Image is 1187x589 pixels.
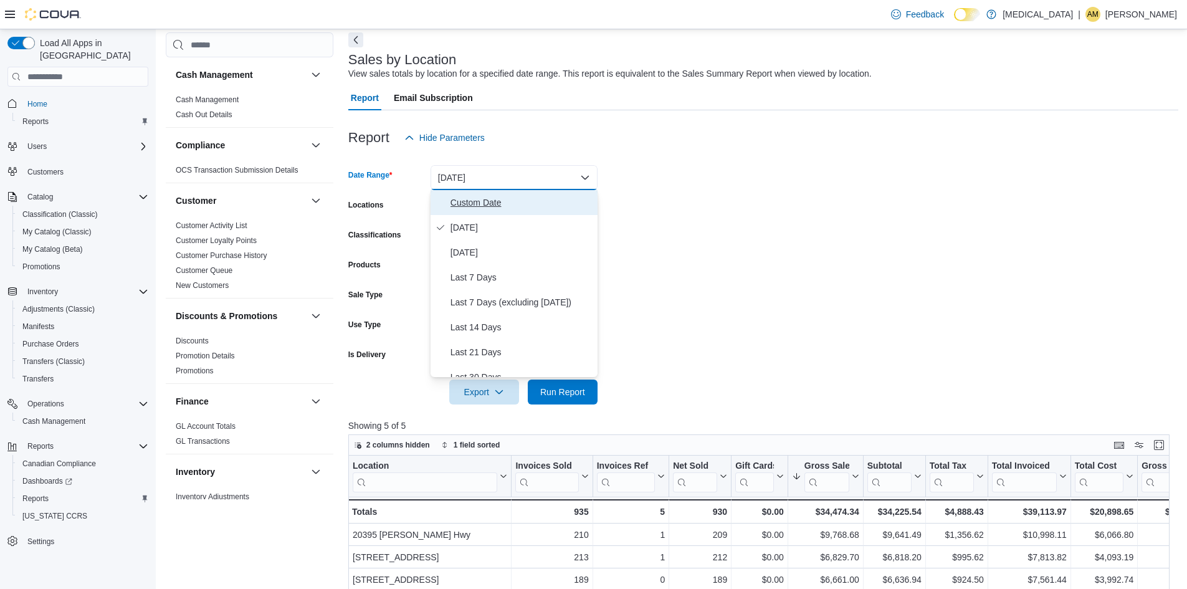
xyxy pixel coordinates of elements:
button: Gift Cards [735,461,784,492]
div: $7,813.82 [992,550,1067,565]
div: Net Sold [673,461,717,492]
span: [DATE] [450,220,593,235]
span: Catalog [27,192,53,202]
span: Customers [22,164,148,180]
img: Cova [25,8,81,21]
p: [MEDICAL_DATA] [1003,7,1073,22]
a: My Catalog (Beta) [17,242,88,257]
div: Gross Sales [804,461,849,492]
div: Invoices Sold [515,461,578,492]
button: [US_STATE] CCRS [12,507,153,525]
div: $4,093.19 [1075,550,1133,565]
h3: Cash Management [176,69,253,81]
span: Catalog [22,189,148,204]
span: Promotions [176,366,214,376]
span: My Catalog (Classic) [22,227,92,237]
div: Subtotal [867,461,912,492]
span: Operations [22,396,148,411]
span: Operations [27,399,64,409]
a: Customer Activity List [176,221,247,230]
span: Report [351,85,379,110]
span: Hide Parameters [419,132,485,144]
div: $4,888.43 [930,504,984,519]
button: Reports [2,438,153,455]
button: Adjustments (Classic) [12,300,153,318]
div: 1 [596,550,664,565]
span: 2 columns hidden [366,440,430,450]
div: 930 [673,504,727,519]
a: Classification (Classic) [17,207,103,222]
a: Transfers (Classic) [17,354,90,369]
span: Reports [22,117,49,127]
div: $9,641.49 [867,527,922,542]
a: Customers [22,165,69,180]
div: $6,818.20 [867,550,922,565]
button: Export [449,380,519,405]
span: Customers [27,167,64,177]
button: Transfers (Classic) [12,353,153,370]
button: Customers [2,163,153,181]
button: Run Report [528,380,598,405]
div: Select listbox [431,190,598,377]
div: Totals [352,504,507,519]
h3: Finance [176,395,209,408]
a: Reports [17,491,54,506]
span: Last 7 Days (excluding [DATE]) [450,295,593,310]
button: Total Cost [1075,461,1133,492]
span: Last 21 Days [450,345,593,360]
span: Run Report [540,386,585,398]
span: New Customers [176,280,229,290]
span: Purchase Orders [22,339,79,349]
button: Customer [176,194,306,207]
a: [US_STATE] CCRS [17,509,92,524]
button: Canadian Compliance [12,455,153,472]
span: Inventory [22,284,148,299]
a: Adjustments (Classic) [17,302,100,317]
span: 1 field sorted [454,440,500,450]
a: Purchase Orders [17,337,84,352]
span: Purchase Orders [17,337,148,352]
button: Catalog [2,188,153,206]
div: 1 [596,527,664,542]
label: Classifications [348,230,401,240]
div: $34,225.54 [867,504,922,519]
div: Total Invoiced [992,461,1057,472]
button: Classification (Classic) [12,206,153,223]
span: Reports [22,439,148,454]
div: $3,992.74 [1075,572,1133,587]
button: Customer [308,193,323,208]
span: Email Subscription [394,85,473,110]
span: Inventory Adjustments [176,492,249,502]
button: Reports [12,113,153,130]
span: Transfers (Classic) [22,357,85,366]
p: | [1078,7,1080,22]
button: Users [2,138,153,155]
span: Custom Date [450,195,593,210]
span: Promotions [22,262,60,272]
button: Cash Management [308,67,323,82]
div: $7,561.44 [992,572,1067,587]
div: Invoices Ref [596,461,654,472]
span: Canadian Compliance [17,456,148,471]
div: $0.00 [735,572,784,587]
span: AM [1087,7,1099,22]
div: 189 [515,572,588,587]
span: GL Account Totals [176,421,236,431]
span: [DATE] [450,245,593,260]
span: Manifests [22,322,54,332]
span: Classification (Classic) [22,209,98,219]
label: Is Delivery [348,350,386,360]
span: Customer Queue [176,266,232,275]
span: Discounts [176,336,209,346]
span: Transfers [17,371,148,386]
div: Gift Cards [735,461,774,472]
a: Promotions [17,259,65,274]
a: Canadian Compliance [17,456,101,471]
label: Date Range [348,170,393,180]
span: Transfers (Classic) [17,354,148,369]
a: GL Transactions [176,437,230,446]
div: 0 [596,572,664,587]
button: Total Tax [930,461,984,492]
button: Location [353,461,507,492]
